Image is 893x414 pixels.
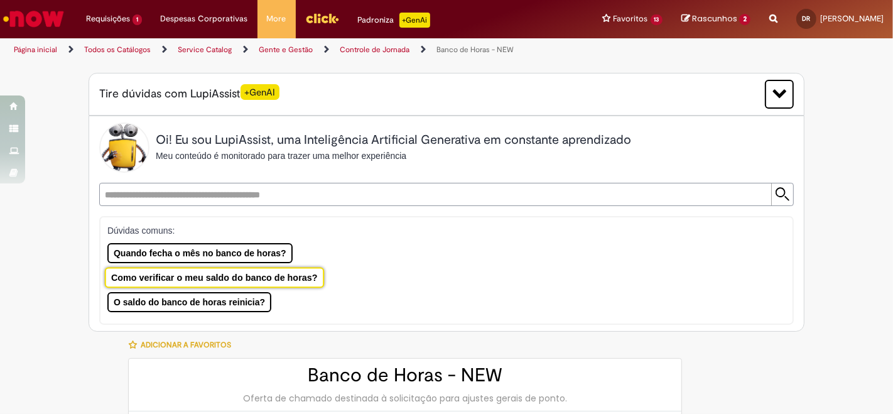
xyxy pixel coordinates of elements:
span: Rascunhos [692,13,737,25]
a: Página inicial [14,45,57,55]
span: DR [803,14,811,23]
span: +GenAI [241,84,279,100]
div: Padroniza [358,13,430,28]
span: Tire dúvidas com LupiAssist [99,86,279,102]
h2: Banco de Horas - NEW [141,365,669,386]
h2: Oi! Eu sou LupiAssist, uma Inteligência Artificial Generativa em constante aprendizado [156,133,631,147]
span: 1 [133,14,142,25]
input: Submit [771,183,793,205]
span: 13 [651,14,663,25]
span: 2 [739,14,750,25]
img: Lupi [99,123,149,173]
span: Requisições [86,13,130,25]
span: Favoritos [614,13,648,25]
a: Controle de Jornada [340,45,409,55]
ul: Trilhas de página [9,38,586,62]
p: +GenAi [399,13,430,28]
a: Gente e Gestão [259,45,313,55]
a: Banco de Horas - NEW [436,45,514,55]
div: Oferta de chamado destinada à solicitação para ajustes gerais de ponto. [141,392,669,405]
button: O saldo do banco de horas reinicia? [107,292,271,312]
span: Adicionar a Favoritos [141,340,231,350]
p: Dúvidas comuns: [107,224,775,237]
button: Quando fecha o mês no banco de horas? [107,243,293,263]
img: click_logo_yellow_360x200.png [305,9,339,28]
a: Service Catalog [178,45,232,55]
a: Rascunhos [681,13,750,25]
span: More [267,13,286,25]
img: ServiceNow [1,6,66,31]
a: Todos os Catálogos [84,45,151,55]
button: Como verificar o meu saldo do banco de horas? [105,267,324,288]
span: Meu conteúdo é monitorado para trazer uma melhor experiência [156,151,406,161]
span: [PERSON_NAME] [820,13,884,24]
span: Despesas Corporativas [161,13,248,25]
button: Adicionar a Favoritos [128,332,238,358]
